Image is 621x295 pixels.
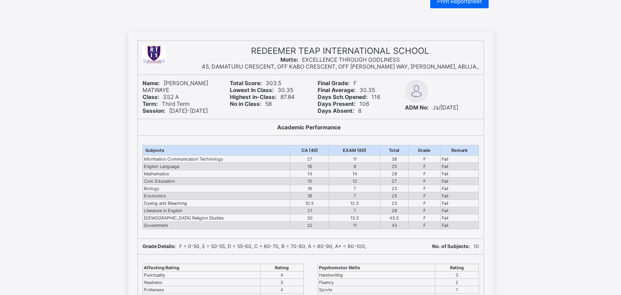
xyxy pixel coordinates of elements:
[329,192,380,200] td: 7
[317,89,353,96] b: Days Present:
[329,214,380,222] td: 13.5
[329,170,380,178] td: 14
[142,191,294,198] td: Literature in English
[277,112,338,118] b: Academic Performance
[379,150,407,156] td: 25
[379,177,407,184] td: 25
[379,170,407,177] td: 23
[278,47,398,54] span: EXCELLENCE THROUGH GODLINESS
[294,205,330,212] td: 32
[318,264,435,272] th: Psychomotor Skills
[439,143,478,150] td: Fail
[260,264,303,272] th: Rating
[142,272,260,279] td: Punctuality
[229,89,261,96] b: No in Class:
[142,93,179,100] span: SS2 A
[142,156,294,163] td: Mathematics
[317,83,365,89] b: Days Sch.Opened:
[329,156,380,163] td: 11
[439,177,478,184] td: Fail
[142,253,259,260] td: Punctuality
[439,191,478,198] td: Fail
[432,243,479,249] span: 10
[330,156,379,163] td: 14
[142,198,294,205] td: [DEMOGRAPHIC_DATA] Religion Studies
[229,70,260,76] b: Total Score:
[278,47,295,54] b: Motto:
[142,70,159,76] b: Name:
[142,177,294,184] td: Economics
[439,198,478,205] td: Fail
[432,243,470,249] b: No. of Subjects:
[142,200,290,207] td: Dyeing and Bleaching
[294,143,330,150] td: 27
[318,286,435,294] td: Sports
[230,100,272,107] span: 58
[317,274,434,281] td: Handling of tools
[380,207,408,214] td: 28
[408,200,440,207] td: F
[142,214,290,222] td: [DEMOGRAPHIC_DATA] Religion Studies
[142,274,259,281] td: Honesty
[259,274,302,281] td: 3
[202,63,479,70] span: 45, DAMATURU CRESCENT, OFF KABO CRESCENT, OFF [PERSON_NAME] WAY, [PERSON_NAME], ABUJA.,
[379,198,407,205] td: 43.5
[380,214,408,222] td: 43.5
[330,143,379,150] td: 11
[142,89,187,96] span: Third Term
[434,246,478,253] th: Rating
[230,100,262,107] b: No in Class:
[142,93,160,100] b: Class:
[290,145,329,156] th: CA (40)
[229,76,290,83] span: 30.35
[290,170,329,178] td: 14
[142,80,208,93] span: [PERSON_NAME] MATWAYE
[408,170,440,178] td: F
[290,200,329,207] td: 10.5
[407,198,439,205] td: F
[407,143,439,150] td: F
[329,200,380,207] td: 12.5
[317,246,434,253] th: Psychomotor Skills
[440,156,479,163] td: Fail
[260,279,303,286] td: 3
[280,56,400,63] span: EXCELLENCE THROUGH GODLINESS
[142,281,259,288] td: Self-Control
[439,205,478,212] td: Fail
[318,107,361,114] span: 8
[408,222,440,229] td: F
[142,107,165,114] b: Session:
[290,163,329,170] td: 16
[142,163,294,170] td: Civic Education
[290,214,329,222] td: 30
[329,163,380,170] td: 9
[142,185,290,192] td: Biology
[317,76,372,83] span: 30.35
[142,83,177,89] span: SS2 A
[380,185,408,192] td: 23
[317,70,349,76] b: Final Grade:
[408,185,440,192] td: F
[294,191,330,198] td: 21
[142,243,366,249] span: F = 0-50, E = 50-55, D = 55-60, C = 60-70, B = 70-80, A = 80-90, A+ = 90-100,
[318,80,357,87] span: F
[379,205,407,212] td: 43
[142,170,290,178] td: Mathematics
[329,178,380,185] td: 12
[440,178,479,185] td: Fail
[379,133,407,143] th: Total
[317,267,434,274] td: Sports
[317,96,359,102] span: 8
[294,177,330,184] td: 18
[142,156,290,163] td: Information Communication Technology
[230,87,274,93] b: Lowest In Class:
[294,150,330,156] td: 16
[330,191,379,198] td: 7
[379,163,407,170] td: 27
[439,133,478,143] th: Remark
[439,184,478,191] td: Fail
[142,264,260,272] th: Affecting Rating
[142,243,176,249] b: Grade Details:
[380,192,408,200] td: 25
[405,104,458,111] span: Js/[DATE]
